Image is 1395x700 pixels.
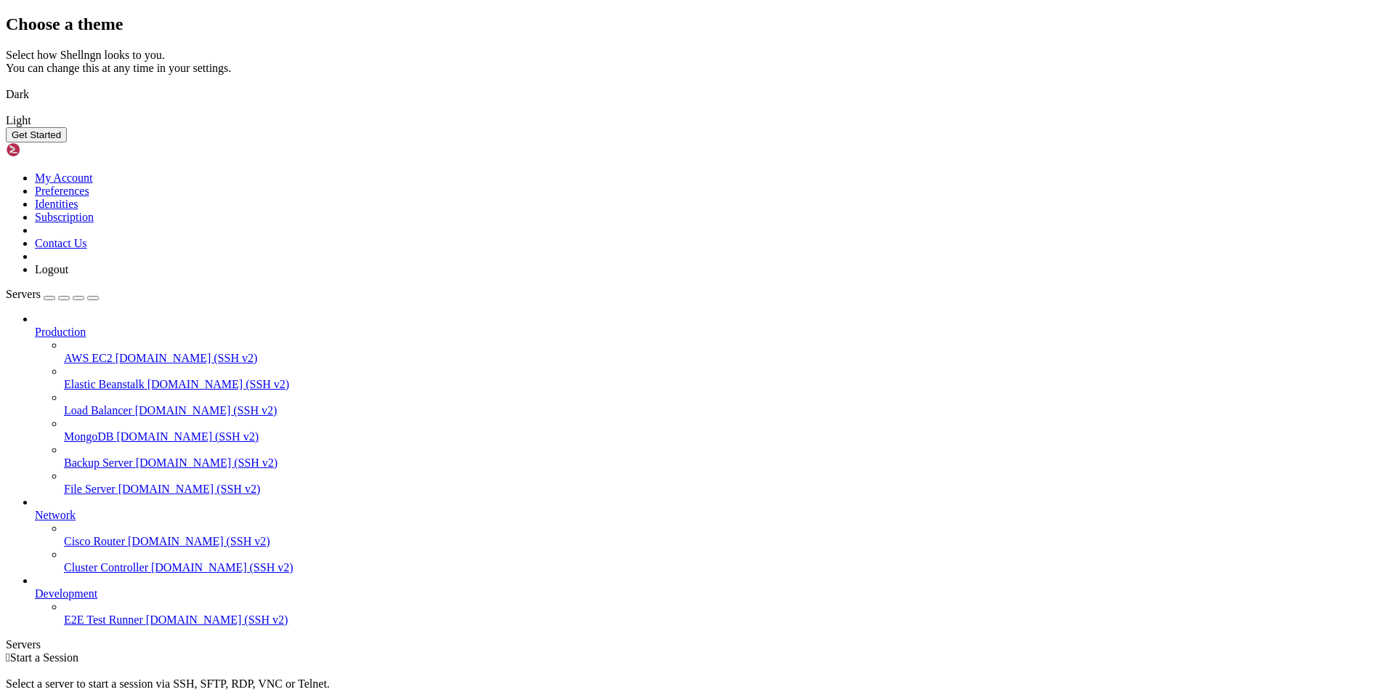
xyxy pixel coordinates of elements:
li: Load Balancer [DOMAIN_NAME] (SSH v2) [64,391,1389,417]
span: [DOMAIN_NAME] (SSH v2) [116,352,258,364]
a: Identities [35,198,78,210]
a: Elastic Beanstalk [DOMAIN_NAME] (SSH v2) [64,378,1389,391]
a: Network [35,509,1389,522]
li: Production [35,313,1389,496]
a: File Server [DOMAIN_NAME] (SSH v2) [64,483,1389,496]
div: Dark [6,88,1389,101]
a: E2E Test Runner [DOMAIN_NAME] (SSH v2) [64,613,1389,627]
span: Load Balancer [64,404,132,417]
span: E2E Test Runner [64,613,143,626]
img: Shellngn [6,142,89,157]
button: Get Started [6,127,67,142]
span: Elastic Beanstalk [64,378,145,390]
a: Development [35,587,1389,600]
li: Backup Server [DOMAIN_NAME] (SSH v2) [64,443,1389,470]
li: Cisco Router [DOMAIN_NAME] (SSH v2) [64,522,1389,548]
span: Development [35,587,97,600]
li: Development [35,574,1389,627]
a: Cisco Router [DOMAIN_NAME] (SSH v2) [64,535,1389,548]
a: Production [35,326,1389,339]
span: Backup Server [64,456,133,469]
a: My Account [35,172,93,184]
span: Cisco Router [64,535,125,547]
a: Preferences [35,185,89,197]
span: Network [35,509,76,521]
span:  [6,651,10,664]
a: Servers [6,288,99,300]
span: Production [35,326,86,338]
a: Cluster Controller [DOMAIN_NAME] (SSH v2) [64,561,1389,574]
span: MongoDB [64,430,113,443]
li: Cluster Controller [DOMAIN_NAME] (SSH v2) [64,548,1389,574]
span: [DOMAIN_NAME] (SSH v2) [151,561,294,574]
span: [DOMAIN_NAME] (SSH v2) [118,483,261,495]
div: Servers [6,638,1389,651]
a: Logout [35,263,68,275]
span: File Server [64,483,116,495]
span: [DOMAIN_NAME] (SSH v2) [136,456,278,469]
li: Elastic Beanstalk [DOMAIN_NAME] (SSH v2) [64,365,1389,391]
span: [DOMAIN_NAME] (SSH v2) [116,430,259,443]
span: [DOMAIN_NAME] (SSH v2) [147,378,290,390]
span: Start a Session [10,651,78,664]
span: Servers [6,288,41,300]
li: AWS EC2 [DOMAIN_NAME] (SSH v2) [64,339,1389,365]
a: Subscription [35,211,94,223]
li: Network [35,496,1389,574]
a: Load Balancer [DOMAIN_NAME] (SSH v2) [64,404,1389,417]
li: File Server [DOMAIN_NAME] (SSH v2) [64,470,1389,496]
div: Select how Shellngn looks to you. You can change this at any time in your settings. [6,49,1389,75]
span: AWS EC2 [64,352,113,364]
h2: Choose a theme [6,15,1389,34]
a: Contact Us [35,237,87,249]
a: AWS EC2 [DOMAIN_NAME] (SSH v2) [64,352,1389,365]
li: E2E Test Runner [DOMAIN_NAME] (SSH v2) [64,600,1389,627]
span: [DOMAIN_NAME] (SSH v2) [128,535,270,547]
span: [DOMAIN_NAME] (SSH v2) [135,404,278,417]
a: MongoDB [DOMAIN_NAME] (SSH v2) [64,430,1389,443]
li: MongoDB [DOMAIN_NAME] (SSH v2) [64,417,1389,443]
span: [DOMAIN_NAME] (SSH v2) [146,613,288,626]
span: Cluster Controller [64,561,148,574]
div: Light [6,114,1389,127]
a: Backup Server [DOMAIN_NAME] (SSH v2) [64,456,1389,470]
